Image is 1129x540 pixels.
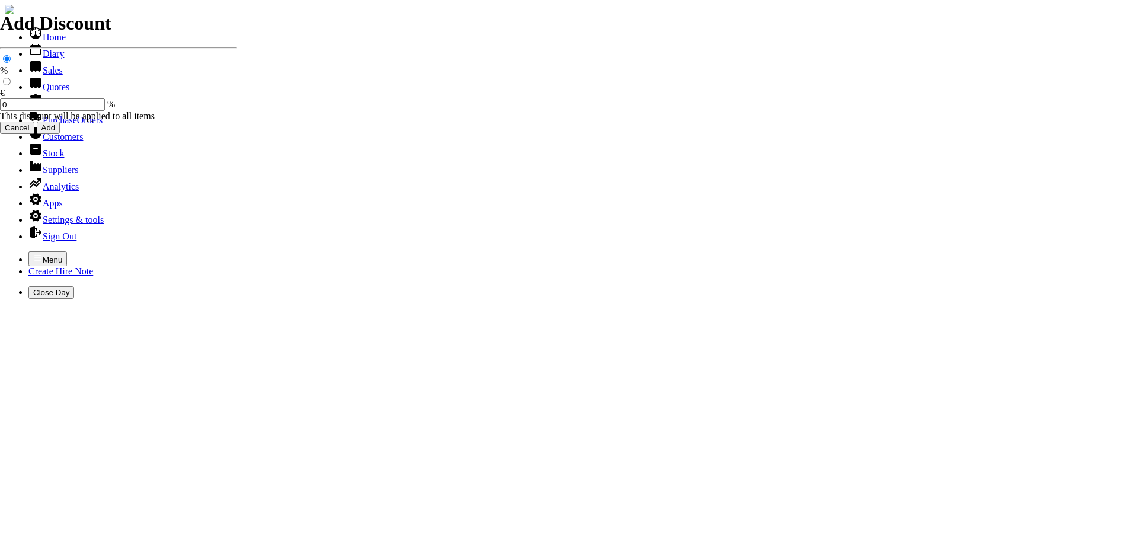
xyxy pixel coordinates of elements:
li: Stock [28,142,1124,159]
input: Add [37,122,60,134]
button: Menu [28,251,67,266]
li: Suppliers [28,159,1124,175]
a: Apps [28,198,63,208]
input: % [3,55,11,63]
a: Settings & tools [28,215,104,225]
li: Sales [28,59,1124,76]
input: € [3,78,11,85]
a: Analytics [28,181,79,191]
a: Customers [28,132,83,142]
a: Sign Out [28,231,76,241]
button: Close Day [28,286,74,299]
li: Hire Notes [28,92,1124,109]
a: Create Hire Note [28,266,93,276]
span: % [107,99,115,109]
a: Stock [28,148,64,158]
a: Suppliers [28,165,78,175]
